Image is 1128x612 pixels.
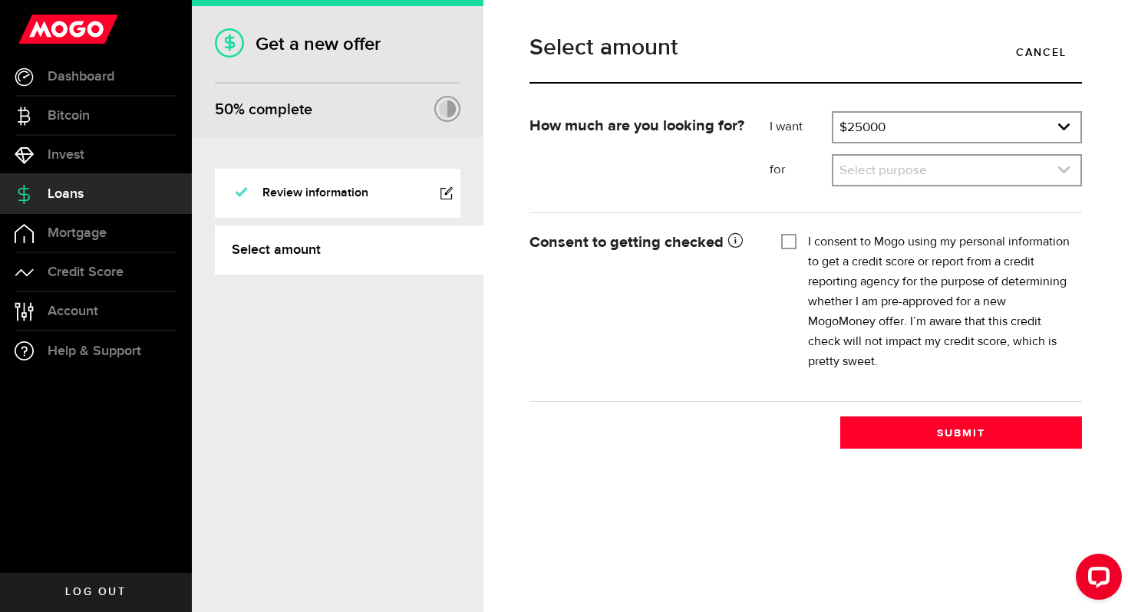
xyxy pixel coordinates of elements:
[48,226,107,240] span: Mortgage
[48,304,98,318] span: Account
[770,161,833,179] label: for
[215,225,483,275] a: Select amount
[48,109,90,123] span: Bitcoin
[833,113,1080,142] a: expand select
[770,118,833,137] label: I want
[529,118,744,133] strong: How much are you looking for?
[48,148,84,162] span: Invest
[48,265,124,279] span: Credit Score
[781,232,797,248] input: I consent to Mogo using my personal information to get a credit score or report from a credit rep...
[48,187,84,201] span: Loans
[215,96,312,123] div: % complete
[808,232,1070,372] label: I consent to Mogo using my personal information to get a credit score or report from a credit rep...
[215,169,460,218] a: Review information
[1064,548,1128,612] iframe: LiveChat chat widget
[48,344,141,358] span: Help & Support
[215,33,460,55] h1: Get a new offer
[833,156,1080,185] a: expand select
[840,416,1082,449] button: Submit
[48,70,114,84] span: Dashboard
[215,100,233,119] span: 50
[529,235,743,250] strong: Consent to getting checked
[1001,36,1082,68] a: Cancel
[65,587,126,597] span: Log out
[529,36,1082,59] h1: Select amount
